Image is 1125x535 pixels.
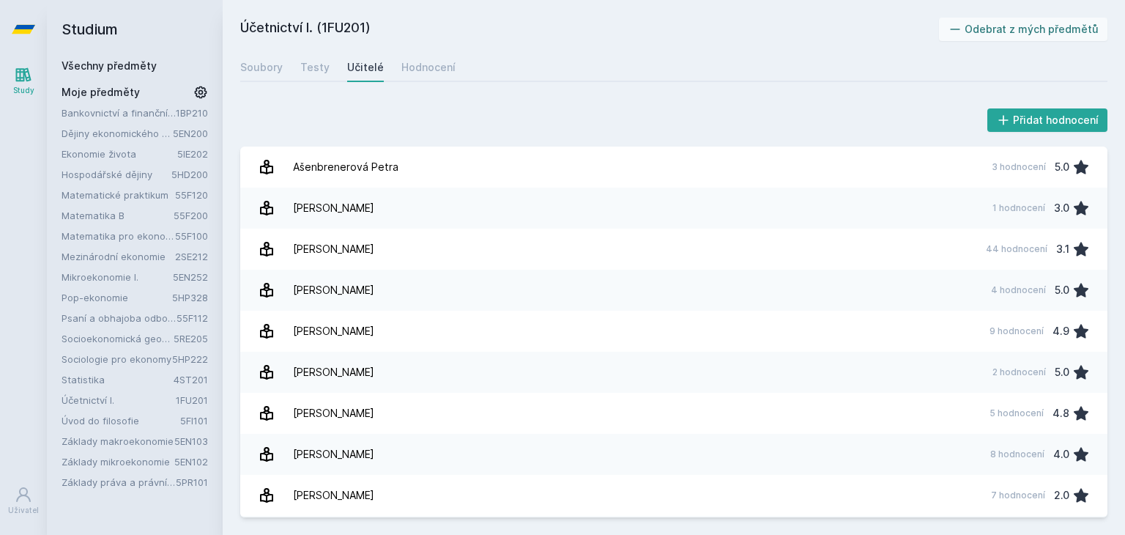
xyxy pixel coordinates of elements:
[13,85,34,96] div: Study
[986,243,1047,255] div: 44 hodnocení
[293,440,374,469] div: [PERSON_NAME]
[62,106,176,120] a: Bankovnictví a finanční instituce
[1052,399,1069,428] div: 4.8
[300,53,330,82] a: Testy
[1053,440,1069,469] div: 4.0
[62,475,176,490] a: Základy práva a právní nauky
[1054,481,1069,510] div: 2.0
[939,18,1108,41] button: Odebrat z mých předmětů
[293,193,374,223] div: [PERSON_NAME]
[62,249,175,264] a: Mezinárodní ekonomie
[240,60,283,75] div: Soubory
[990,407,1044,419] div: 5 hodnocení
[172,353,208,365] a: 5HP222
[991,490,1045,501] div: 7 hodnocení
[175,251,208,262] a: 2SE212
[240,18,939,41] h2: Účetnictví I. (1FU201)
[240,229,1107,270] a: [PERSON_NAME] 44 hodnocení 3.1
[62,331,174,346] a: Socioekonomická geografie
[240,311,1107,352] a: [PERSON_NAME] 9 hodnocení 4.9
[293,358,374,387] div: [PERSON_NAME]
[992,366,1046,378] div: 2 hodnocení
[990,325,1044,337] div: 9 hodnocení
[180,415,208,427] a: 5FI101
[62,434,174,449] a: Základy makroekonomie
[300,60,330,75] div: Testy
[293,317,374,346] div: [PERSON_NAME]
[293,481,374,510] div: [PERSON_NAME]
[172,292,208,303] a: 5HP328
[293,399,374,428] div: [PERSON_NAME]
[171,169,208,180] a: 5HD200
[293,276,374,305] div: [PERSON_NAME]
[240,475,1107,516] a: [PERSON_NAME] 7 hodnocení 2.0
[293,235,374,264] div: [PERSON_NAME]
[992,202,1045,214] div: 1 hodnocení
[62,85,140,100] span: Moje předměty
[62,311,177,325] a: Psaní a obhajoba odborné práce
[991,284,1046,296] div: 4 hodnocení
[240,53,283,82] a: Soubory
[1052,317,1069,346] div: 4.9
[3,59,44,103] a: Study
[62,229,175,243] a: Matematika pro ekonomy (Matematika A)
[240,270,1107,311] a: [PERSON_NAME] 4 hodnocení 5.0
[62,59,157,72] a: Všechny předměty
[987,108,1108,132] button: Přidat hodnocení
[347,53,384,82] a: Učitelé
[240,147,1107,188] a: Ašenbrenerová Petra 3 hodnocení 5.0
[240,188,1107,229] a: [PERSON_NAME] 1 hodnocení 3.0
[1055,358,1069,387] div: 5.0
[62,147,177,161] a: Ekonomie života
[174,435,208,447] a: 5EN103
[62,372,174,387] a: Statistika
[174,333,208,344] a: 5RE205
[62,413,180,428] a: Úvod do filosofie
[401,53,456,82] a: Hodnocení
[62,126,173,141] a: Dějiny ekonomického myšlení
[176,394,208,406] a: 1FU201
[173,128,208,139] a: 5EN200
[62,208,174,223] a: Matematika B
[1056,235,1069,264] div: 3.1
[62,167,171,182] a: Hospodářské dějiny
[176,107,208,119] a: 1BP210
[1055,276,1069,305] div: 5.0
[174,456,208,468] a: 5EN102
[173,271,208,283] a: 5EN252
[177,312,208,324] a: 55F112
[240,352,1107,393] a: [PERSON_NAME] 2 hodnocení 5.0
[8,505,39,516] div: Uživatel
[401,60,456,75] div: Hodnocení
[62,188,175,202] a: Matematické praktikum
[174,210,208,221] a: 55F200
[1055,152,1069,182] div: 5.0
[62,393,176,407] a: Účetnictví I.
[62,454,174,469] a: Základy mikroekonomie
[175,189,208,201] a: 55F120
[347,60,384,75] div: Učitelé
[174,374,208,385] a: 4ST201
[293,152,398,182] div: Ašenbrenerová Petra
[3,479,44,523] a: Uživatel
[62,290,172,305] a: Pop-ekonomie
[240,393,1107,434] a: [PERSON_NAME] 5 hodnocení 4.8
[1054,193,1069,223] div: 3.0
[62,270,173,284] a: Mikroekonomie I.
[176,476,208,488] a: 5PR101
[175,230,208,242] a: 55F100
[992,161,1046,173] div: 3 hodnocení
[62,352,172,366] a: Sociologie pro ekonomy
[990,449,1044,460] div: 8 hodnocení
[240,434,1107,475] a: [PERSON_NAME] 8 hodnocení 4.0
[177,148,208,160] a: 5IE202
